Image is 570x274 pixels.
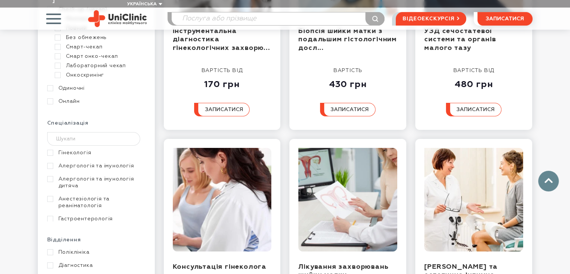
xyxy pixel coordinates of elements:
[486,16,524,21] span: записатися
[331,107,369,112] span: записатися
[173,28,270,51] a: Інструментальна діагностика гінекологічних захворю...
[446,103,501,116] button: записатися
[47,120,145,132] div: Спеціалізація
[88,10,147,27] img: Uniclinic
[47,236,145,249] div: Відділення
[47,98,144,105] a: Онлайн
[424,148,523,251] img: Лікувальна та естетична інтимна хірургія для жінок
[47,262,144,269] a: Діагностика
[127,2,157,6] span: Українська
[47,196,144,209] a: Анестезіологія та реаніматологія
[47,176,144,189] a: Алергологія та імунологія дитяча
[173,263,266,270] a: Консультація гінеколога
[47,163,144,169] a: Алергологія та імунологія
[55,62,144,69] a: Лабораторний чекап
[453,68,494,73] span: вартість від
[334,68,362,73] span: вартість
[47,249,144,256] a: Поліклініка
[55,53,144,60] a: Смарт онко-чекап
[55,44,144,50] a: Смарт-чекап
[456,107,495,112] span: записатися
[194,74,250,90] div: 170 грн
[402,12,454,25] span: відеоекскурсія
[55,72,144,78] a: Онкоскринінг
[424,28,496,51] a: УЗД сечостатевої системи та органів малого тазу
[125,2,162,7] button: Українська
[320,103,376,116] button: записатися
[477,12,533,26] button: записатися
[55,34,144,41] a: Без обмежень
[205,107,243,112] span: записатися
[47,215,144,222] a: Гастроентерологія
[173,148,272,251] img: Консультація гінеколога
[47,132,141,146] input: Шукати
[298,28,396,51] a: Біопсія шийки матки з подальшим гістологічним досл...
[396,12,466,26] a: відеоекскурсія
[172,12,384,25] input: Послуга або прізвище
[320,74,376,90] div: 430 грн
[47,85,144,92] a: Одиночні
[47,149,144,156] a: Гінекологія
[202,68,243,73] span: вартість від
[446,74,501,90] div: 480 грн
[298,148,397,251] img: Лікування захворювань шийки матки
[194,103,250,116] button: записатися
